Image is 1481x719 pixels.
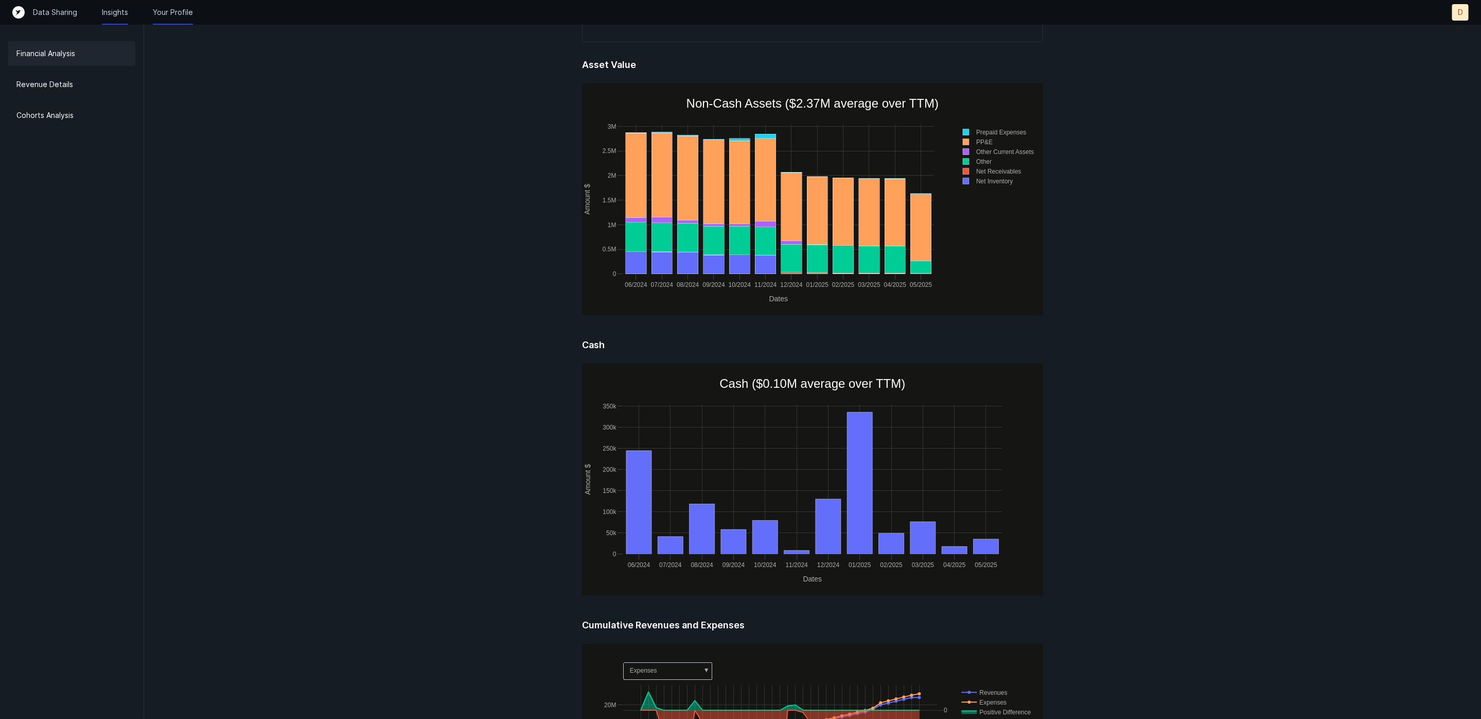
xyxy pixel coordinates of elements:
[582,619,1043,644] h5: Cumulative Revenues and Expenses
[8,41,135,66] a: Financial Analysis
[630,667,657,675] text: Expenses
[16,109,74,122] p: Cohorts Analysis
[33,7,77,18] a: Data Sharing
[16,78,73,91] p: Revenue Details
[1452,4,1469,21] button: D
[582,339,1043,364] h5: Cash
[8,72,135,97] a: Revenue Details
[8,103,135,128] a: Cohorts Analysis
[102,7,128,18] a: Insights
[582,59,1043,83] h5: Asset Value
[1458,7,1463,18] p: D
[16,47,75,60] p: Financial Analysis
[153,7,193,18] a: Your Profile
